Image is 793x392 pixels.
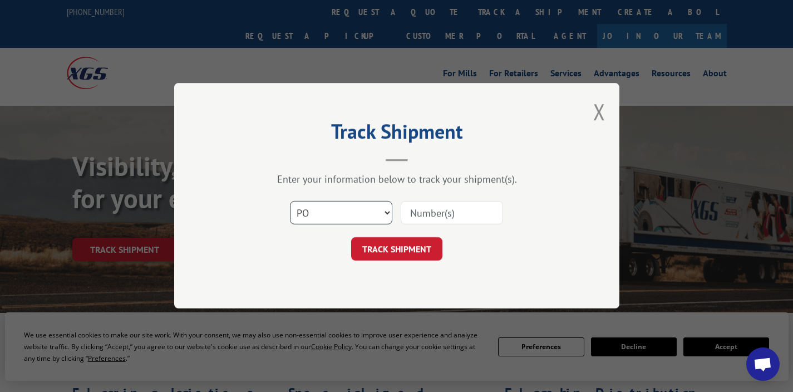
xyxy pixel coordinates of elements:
[230,173,564,186] div: Enter your information below to track your shipment(s).
[230,124,564,145] h2: Track Shipment
[351,238,442,261] button: TRACK SHIPMENT
[746,347,780,381] div: Open chat
[401,202,503,225] input: Number(s)
[593,97,605,126] button: Close modal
